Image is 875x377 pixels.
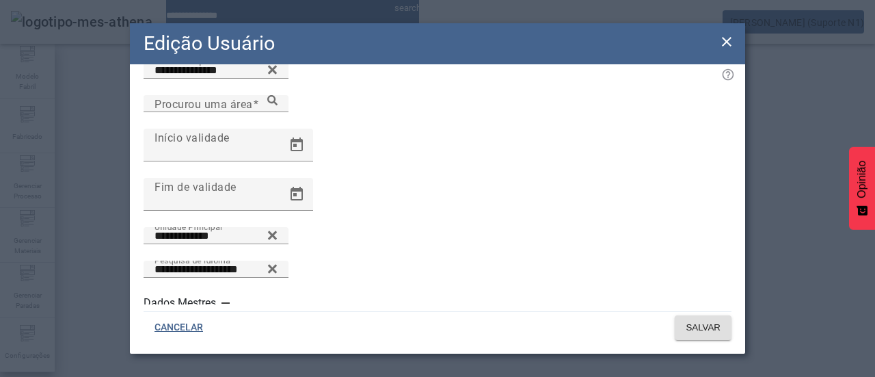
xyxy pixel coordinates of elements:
font: Unidade Principal [154,222,222,231]
font: Início validade [154,131,230,144]
font: Procurou uma área [154,97,253,110]
button: Calendário aberto [280,178,313,211]
input: Número [154,62,278,79]
button: SALVAR [675,315,731,340]
font: Procurou o perfil [154,56,219,66]
font: SALVAR [686,322,721,333]
button: Feedback - Mostrar pesquisa [849,147,875,230]
font: Edição Usuário [144,31,275,55]
input: Número [154,261,278,278]
font: Fim de validade [154,180,237,193]
font: Pesquisa de idioma [154,255,230,265]
button: Calendário aberto [280,129,313,161]
input: Número [154,228,278,244]
font: Dados Mestres [144,296,216,309]
input: Número [154,96,278,112]
font: CANCELAR [154,322,203,333]
button: CANCELAR [144,315,214,340]
font: Opinião [856,161,867,198]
